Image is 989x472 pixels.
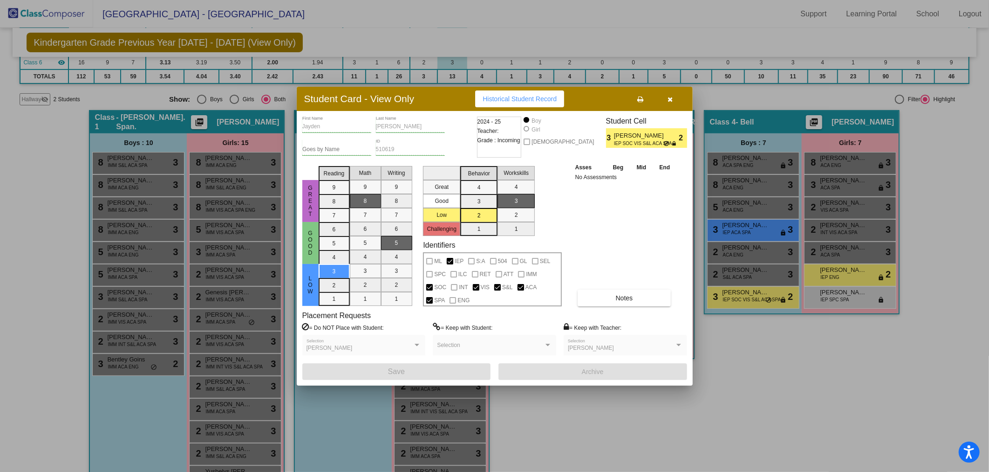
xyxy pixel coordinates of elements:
[630,162,653,173] th: Mid
[483,95,557,103] span: Historical Student Record
[498,256,507,267] span: 504
[564,323,621,332] label: = Keep with Teacher:
[455,256,464,267] span: IEP
[606,162,630,173] th: Beg
[302,311,371,320] label: Placement Requests
[606,132,614,144] span: 3
[477,117,501,126] span: 2024 - 25
[433,323,492,332] label: = Keep with Student:
[540,256,551,267] span: SEL
[476,256,485,267] span: S:A
[434,269,446,280] span: SPC
[306,185,314,217] span: Great
[306,275,314,295] span: Low
[376,146,445,153] input: Enter ID
[531,125,540,134] div: Girl
[434,256,442,267] span: ML
[477,136,520,145] span: Grade : Incoming
[606,117,687,125] h3: Student Cell
[423,241,455,250] label: Identifiers
[302,146,371,153] input: goes by name
[434,295,445,306] span: SPA
[307,345,353,351] span: [PERSON_NAME]
[679,132,687,144] span: 2
[520,256,527,267] span: GL
[388,368,405,375] span: Save
[614,140,664,147] span: IEP SOC VIS S&L ACA SPA
[306,230,314,256] span: Good
[582,368,604,375] span: Archive
[532,136,594,147] span: [DEMOGRAPHIC_DATA]
[458,269,467,280] span: ILC
[475,90,564,107] button: Historical Student Record
[480,269,491,280] span: RET
[526,269,537,280] span: IMM
[525,282,537,293] span: ACA
[614,131,666,140] span: [PERSON_NAME]
[573,162,607,173] th: Asses
[531,117,541,125] div: Boy
[568,345,614,351] span: [PERSON_NAME]
[616,294,633,302] span: Notes
[434,282,446,293] span: SOC
[481,282,490,293] span: VIS
[502,282,513,293] span: S&L
[302,363,491,380] button: Save
[477,126,499,136] span: Teacher:
[578,290,671,306] button: Notes
[498,363,687,380] button: Archive
[302,323,384,332] label: = Do NOT Place with Student:
[653,162,677,173] th: End
[573,173,677,182] td: No Assessments
[457,295,470,306] span: ENG
[304,93,415,104] h3: Student Card - View Only
[459,282,468,293] span: INT
[504,269,514,280] span: ATT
